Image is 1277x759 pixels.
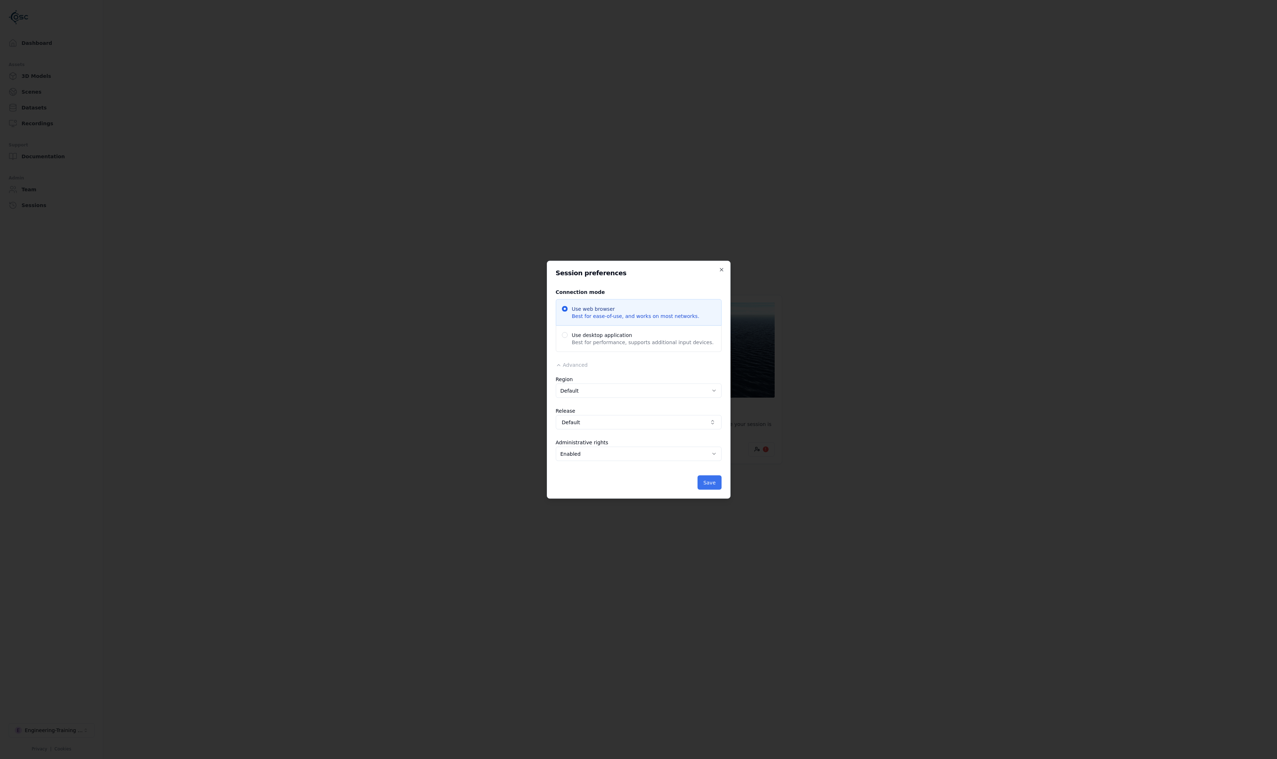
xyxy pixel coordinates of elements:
span: Best for ease-of-use, and works on most networks. [572,312,699,319]
span: Advanced [563,362,588,367]
span: Use desktop application [572,331,714,338]
label: Administrative rights [556,439,609,445]
label: Release [556,408,576,413]
span: Use web browser [572,305,699,312]
button: Advanced [556,361,588,368]
label: Region [556,376,573,382]
span: Use web browser [556,299,722,325]
span: Use desktop application [556,325,722,352]
legend: Connection mode [556,287,605,296]
span: Best for performance, supports additional input devices. [572,338,714,346]
h2: Session preferences [556,270,722,276]
button: Save [698,475,721,489]
span: Default [562,418,707,426]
